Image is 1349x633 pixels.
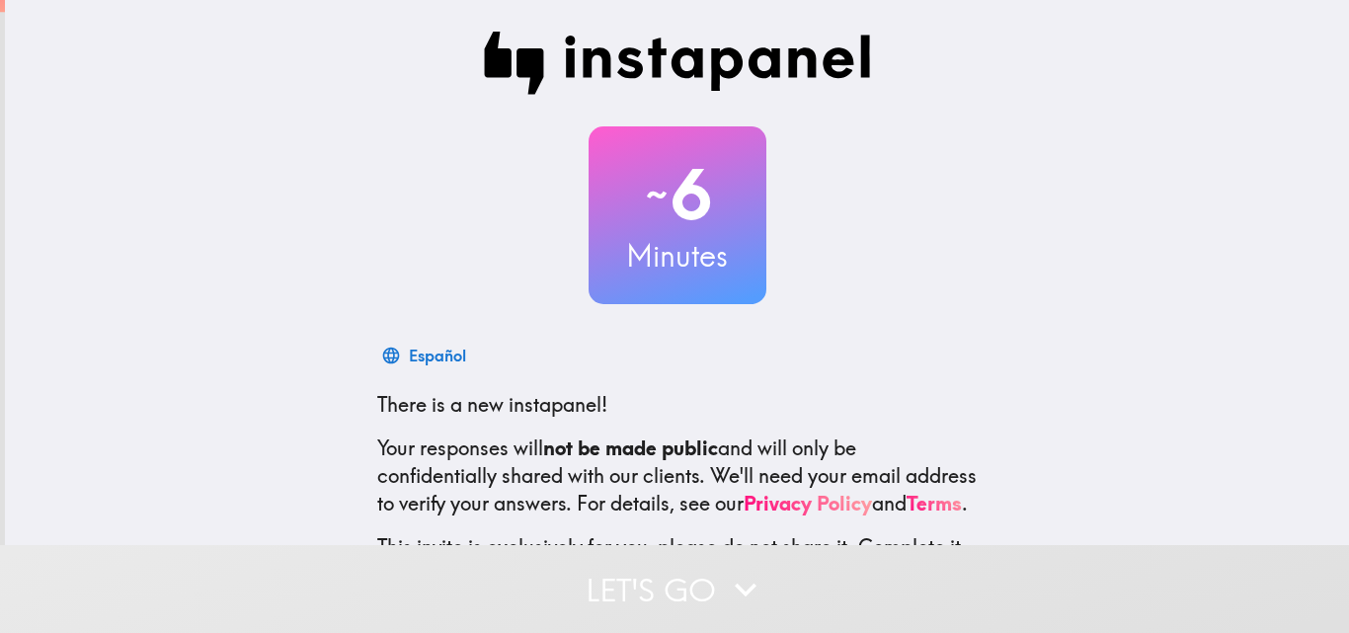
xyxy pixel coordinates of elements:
[377,392,607,417] span: There is a new instapanel!
[643,165,671,224] span: ~
[377,336,474,375] button: Español
[589,154,766,235] h2: 6
[543,435,718,460] b: not be made public
[377,533,978,589] p: This invite is exclusively for you, please do not share it. Complete it soon because spots are li...
[484,32,871,95] img: Instapanel
[589,235,766,277] h3: Minutes
[744,491,872,515] a: Privacy Policy
[907,491,962,515] a: Terms
[409,342,466,369] div: Español
[377,435,978,517] p: Your responses will and will only be confidentially shared with our clients. We'll need your emai...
